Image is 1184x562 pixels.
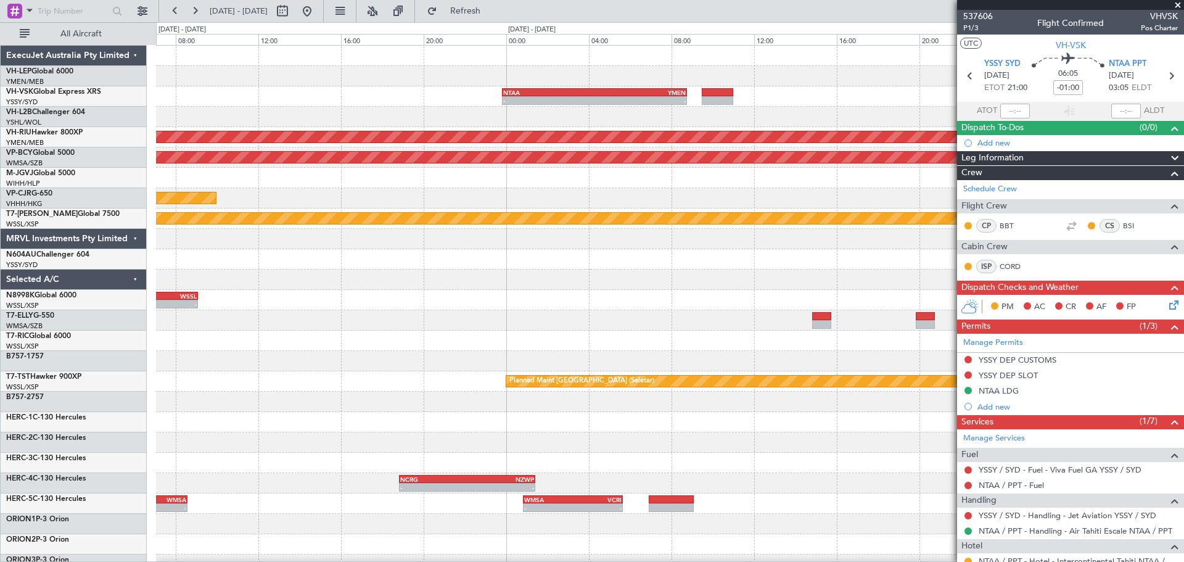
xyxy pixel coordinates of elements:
span: VH-RIU [6,129,31,136]
span: B757-2 [6,394,31,401]
span: 03:05 [1109,82,1128,94]
a: N604AUChallenger 604 [6,251,89,258]
div: - [145,504,186,511]
div: NTAA LDG [979,386,1019,396]
a: CORD [1000,261,1027,272]
a: YMEN/MEB [6,138,44,147]
div: - [400,484,467,491]
div: NZWP [467,476,534,483]
span: ORION2 [6,536,36,543]
span: N8998K [6,292,35,299]
span: M-JGVJ [6,170,33,177]
span: Crew [961,166,982,180]
span: All Aircraft [32,30,130,38]
div: 16:00 [837,34,919,45]
a: ORION2P-3 Orion [6,536,69,543]
a: BBT [1000,220,1027,231]
a: T7-TSTHawker 900XP [6,373,81,381]
span: Flight Crew [961,199,1007,213]
span: ATOT [977,105,997,117]
input: Trip Number [38,2,109,20]
a: VP-BCYGlobal 5000 [6,149,75,157]
div: NCRG [400,476,467,483]
div: Flight Confirmed [1037,17,1104,30]
div: [DATE] - [DATE] [508,25,556,35]
span: [DATE] [1109,70,1134,82]
a: Manage Services [963,432,1025,445]
a: HERC-5C-130 Hercules [6,495,86,503]
div: - [524,504,573,511]
div: CP [976,219,997,233]
span: Pos Charter [1141,23,1178,33]
a: WMSA/SZB [6,159,43,168]
div: 20:00 [424,34,506,45]
a: M-JGVJGlobal 5000 [6,170,75,177]
span: AF [1096,301,1106,313]
div: 08:00 [672,34,754,45]
span: [DATE] [984,70,1009,82]
a: YSSY/SYD [6,260,38,270]
span: ORION1 [6,516,36,523]
span: (1/3) [1140,320,1157,333]
a: VH-LEPGlobal 6000 [6,68,73,75]
span: ALDT [1144,105,1164,117]
div: NTAA [503,89,594,96]
span: T7-RIC [6,333,29,340]
div: Planned Maint [GEOGRAPHIC_DATA] (Seletar) [509,372,654,391]
a: Schedule Crew [963,183,1017,196]
a: T7-RICGlobal 6000 [6,333,71,340]
div: - [594,97,686,104]
div: 12:00 [258,34,341,45]
a: ORION1P-3 Orion [6,516,69,523]
span: Fuel [961,448,978,462]
div: - [573,504,622,511]
span: VH-VSK [6,88,33,96]
div: WMSA [145,496,186,503]
a: NTAA / PPT - Fuel [979,480,1044,490]
span: YSSY SYD [984,58,1021,70]
a: VHHH/HKG [6,199,43,209]
a: WSSL/XSP [6,301,39,310]
span: Dispatch Checks and Weather [961,281,1079,295]
span: VH-L2B [6,109,32,116]
button: Refresh [421,1,495,21]
div: - [467,484,534,491]
span: Hotel [961,539,982,553]
div: ISP [976,260,997,273]
div: - [503,97,594,104]
a: B757-1757 [6,353,44,360]
a: HERC-4C-130 Hercules [6,475,86,482]
a: VH-RIUHawker 800XP [6,129,83,136]
span: HERC-2 [6,434,33,442]
span: 21:00 [1008,82,1027,94]
span: FP [1127,301,1136,313]
span: 06:05 [1058,68,1078,80]
span: T7-TST [6,373,30,381]
div: YMEN [594,89,686,96]
a: WIHH/HLP [6,179,40,188]
div: VCRI [573,496,622,503]
a: YSSY / SYD - Fuel - Viva Fuel GA YSSY / SYD [979,465,1141,475]
span: (0/0) [1140,121,1157,134]
span: B757-1 [6,353,31,360]
input: --:-- [1000,104,1030,118]
a: HERC-2C-130 Hercules [6,434,86,442]
div: Add new [977,138,1178,148]
a: WSSL/XSP [6,220,39,229]
span: HERC-1 [6,414,33,421]
span: [DATE] - [DATE] [210,6,268,17]
span: VP-CJR [6,190,31,197]
a: YSSY / SYD - Handling - Jet Aviation YSSY / SYD [979,510,1156,521]
span: Dispatch To-Dos [961,121,1024,135]
a: HERC-3C-130 Hercules [6,455,86,462]
span: (1/7) [1140,415,1157,428]
a: Manage Permits [963,337,1023,349]
span: P1/3 [963,23,993,33]
div: 12:00 [754,34,837,45]
span: VH-VSK [1056,39,1086,52]
a: WSSL/XSP [6,382,39,392]
div: - [164,300,197,308]
div: WSSL [164,292,197,300]
span: PM [1001,301,1014,313]
button: UTC [960,38,982,49]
